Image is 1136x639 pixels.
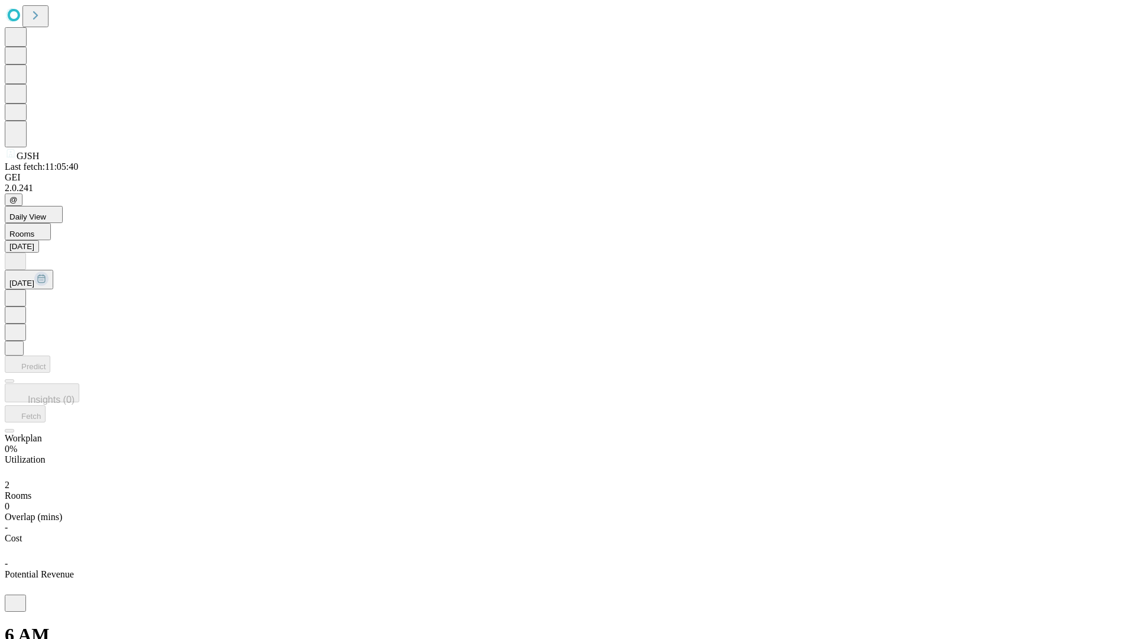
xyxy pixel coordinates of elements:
button: Fetch [5,405,46,422]
span: Insights (0) [28,395,75,405]
span: Utilization [5,454,45,464]
button: [DATE] [5,270,53,289]
span: Potential Revenue [5,569,74,579]
span: Rooms [5,490,31,501]
span: 0 [5,501,9,511]
span: Rooms [9,230,34,238]
span: Overlap (mins) [5,512,62,522]
span: Cost [5,533,22,543]
div: GEI [5,172,1131,183]
button: Predict [5,356,50,373]
span: [DATE] [9,279,34,288]
button: Insights (0) [5,383,79,402]
span: - [5,559,8,569]
span: 0% [5,444,17,454]
span: 2 [5,480,9,490]
span: Workplan [5,433,42,443]
button: @ [5,193,22,206]
span: Last fetch: 11:05:40 [5,162,78,172]
div: 2.0.241 [5,183,1131,193]
span: - [5,522,8,532]
span: @ [9,195,18,204]
button: [DATE] [5,240,39,253]
span: Daily View [9,212,46,221]
button: Rooms [5,223,51,240]
span: GJSH [17,151,39,161]
button: Daily View [5,206,63,223]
